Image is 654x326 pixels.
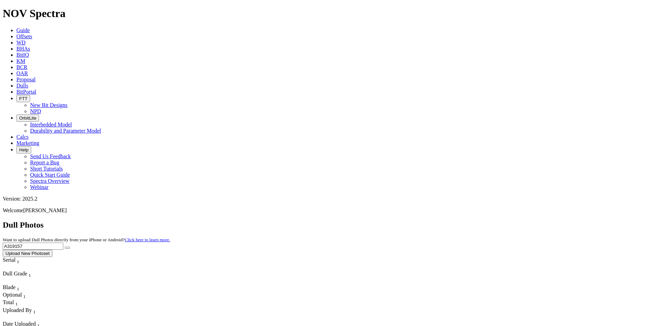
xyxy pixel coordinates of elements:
span: FTT [19,96,27,101]
a: Click here to learn more. [125,237,170,242]
span: Sort None [15,299,18,305]
a: Offsets [16,33,32,39]
div: Optional Sort None [3,292,27,299]
a: BitIQ [16,52,29,58]
input: Search Serial Number [3,243,63,250]
sub: 1 [29,273,31,278]
a: BitPortal [16,89,36,95]
span: Sort None [23,292,26,298]
sub: 1 [33,309,36,314]
a: KM [16,58,25,64]
span: OrbitLite [19,116,36,121]
div: Sort None [3,292,27,299]
span: Sort None [17,257,19,263]
a: Send Us Feedback [30,153,71,159]
span: Sort None [33,307,36,313]
a: Calcs [16,134,29,140]
div: Version: 2025.2 [3,196,651,202]
div: Total Sort None [3,299,27,307]
a: Report a Bug [30,160,59,165]
div: Sort None [3,257,32,271]
div: Sort None [3,299,27,307]
button: Upload New Photoset [3,250,52,257]
a: OAR [16,70,28,76]
span: Blade [3,284,15,290]
div: Column Menu [3,264,32,271]
a: NPD [30,108,41,114]
a: New Bit Designs [30,102,67,108]
a: Quick Start Guide [30,172,70,178]
h1: NOV Spectra [3,7,651,20]
a: Marketing [16,140,39,146]
div: Column Menu [3,278,51,284]
a: WD [16,40,26,45]
sub: 1 [17,259,19,264]
span: Sort None [17,284,19,290]
a: BCR [16,64,27,70]
div: Sort None [3,284,27,292]
div: Dull Grade Sort None [3,271,51,278]
a: Guide [16,27,30,33]
button: Help [16,146,31,153]
span: Serial [3,257,15,263]
span: Dull Grade [3,271,27,276]
button: FTT [16,95,30,102]
a: Interbedded Model [30,122,72,127]
sub: 1 [17,286,19,291]
div: Blade Sort None [3,284,27,292]
a: Short Tutorials [30,166,63,172]
h2: Dull Photos [3,220,651,230]
p: Welcome [3,207,651,214]
div: Uploaded By Sort None [3,307,67,315]
div: Sort None [3,271,51,284]
span: Total [3,299,14,305]
button: OrbitLite [16,114,39,122]
small: Want to upload Dull Photos directly from your iPhone or Android? [3,237,170,242]
span: Optional [3,292,22,298]
a: Dulls [16,83,28,89]
span: Uploaded By [3,307,32,313]
a: Durability and Parameter Model [30,128,101,134]
sub: 1 [15,302,18,307]
div: Sort None [3,307,67,321]
a: BHAs [16,46,30,52]
a: Webinar [30,184,49,190]
div: Column Menu [3,315,67,321]
span: [PERSON_NAME] [23,207,67,213]
a: Spectra Overview [30,178,69,184]
div: Serial Sort None [3,257,32,264]
span: Sort None [29,271,31,276]
sub: 1 [23,294,26,299]
a: Proposal [16,77,36,82]
span: Help [19,147,28,152]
